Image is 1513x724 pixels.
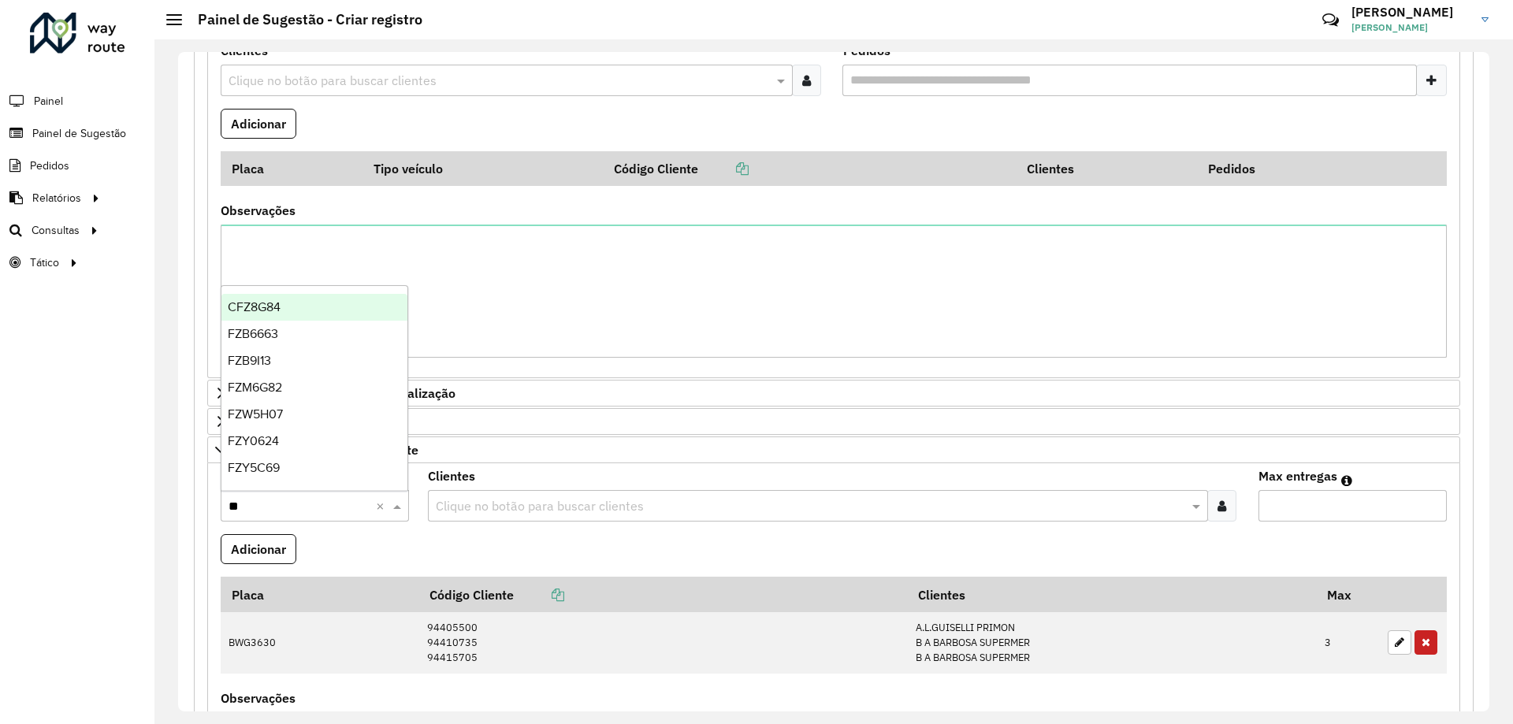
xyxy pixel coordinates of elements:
span: Clear all [376,496,389,515]
span: Pedidos [30,158,69,174]
span: FZM6G82 [228,381,282,394]
th: Código Cliente [419,577,908,611]
td: BWG3630 [221,611,419,674]
td: 94405500 94410735 94415705 [419,611,908,674]
button: Adicionar [221,109,296,139]
label: Observações [221,689,296,707]
th: Clientes [908,577,1317,611]
th: Placa [221,577,419,611]
a: Contato Rápido [1314,3,1348,37]
span: Painel de Sugestão [32,125,126,142]
span: FZY0624 [228,434,279,447]
th: Código Cliente [603,151,1016,185]
span: FZW5H07 [228,407,283,421]
ng-dropdown-panel: Options list [221,285,408,491]
a: Cliente Retira [207,408,1460,435]
td: A.L.GUISELLI PRIMON B A BARBOSA SUPERMER B A BARBOSA SUPERMER [908,611,1317,674]
label: Clientes [428,466,475,485]
td: 3 [1317,611,1380,674]
th: Clientes [1016,151,1198,185]
a: Copiar [514,587,564,603]
th: Placa [221,151,363,185]
em: Máximo de clientes que serão colocados na mesma rota com os clientes informados [1341,474,1352,487]
span: FZB9I13 [228,354,271,367]
label: Max entregas [1258,466,1337,485]
th: Max [1317,577,1380,611]
span: [PERSON_NAME] [1351,20,1470,35]
span: Painel [34,93,63,110]
span: Relatórios [32,190,81,206]
span: Consultas [32,222,80,239]
span: Tático [30,254,59,271]
span: FZY5C69 [228,461,280,474]
th: Tipo veículo [363,151,604,185]
label: Observações [221,201,296,220]
a: Cliente para Multi-CDD/Internalização [207,380,1460,407]
h3: [PERSON_NAME] [1351,5,1470,20]
span: FZB6663 [228,327,278,340]
th: Pedidos [1198,151,1380,185]
a: Copiar [698,161,749,176]
span: CFZ8G84 [228,300,281,314]
a: Mapas Sugeridos: Placa-Cliente [207,436,1460,463]
button: Adicionar [221,534,296,564]
h2: Painel de Sugestão - Criar registro [182,11,422,28]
